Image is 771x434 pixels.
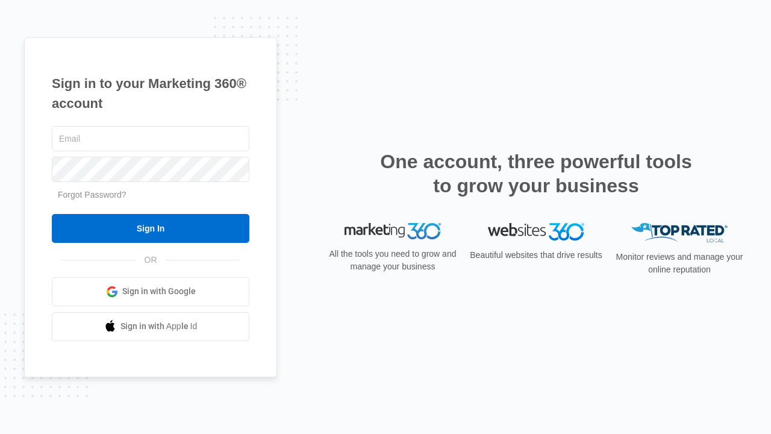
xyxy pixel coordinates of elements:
[58,190,126,200] a: Forgot Password?
[325,248,460,273] p: All the tools you need to grow and manage your business
[345,223,441,240] img: Marketing 360
[122,285,196,298] span: Sign in with Google
[631,223,728,243] img: Top Rated Local
[376,149,696,198] h2: One account, three powerful tools to grow your business
[52,312,249,341] a: Sign in with Apple Id
[612,251,747,276] p: Monitor reviews and manage your online reputation
[52,74,249,113] h1: Sign in to your Marketing 360® account
[488,223,584,241] img: Websites 360
[136,254,166,266] span: OR
[52,126,249,151] input: Email
[52,214,249,243] input: Sign In
[469,249,604,262] p: Beautiful websites that drive results
[52,277,249,306] a: Sign in with Google
[120,320,198,333] span: Sign in with Apple Id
